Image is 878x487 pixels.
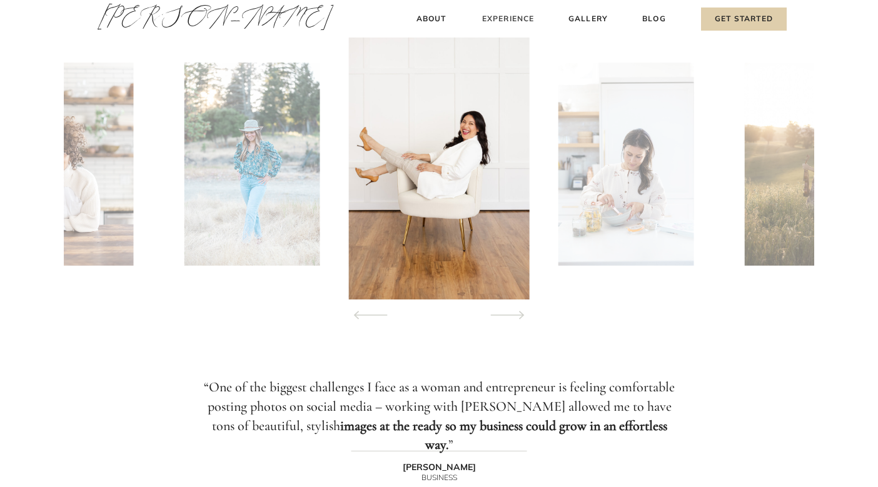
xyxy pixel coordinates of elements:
a: Experience [480,13,536,26]
img: Woman wearing white blazer and tan pants with brown heels sitting on a white art deco chair with ... [349,29,530,299]
h2: “One of the biggest challenges I face as a woman and entrepreneur is feeling comfortable posting ... [197,378,682,438]
a: Gallery [567,13,609,26]
a: Get Started [701,8,787,31]
img: Woman in a neutral bright kitchen working with her ayurvedic herbs. [558,63,693,266]
h3: BUSINESS [396,473,482,482]
h3: [PERSON_NAME] [396,462,482,472]
a: Blog [640,13,669,26]
img: Woman walking in a Marin county field with her head looking down as she is walking. [184,63,320,266]
b: images at the ready so my business could grow in an effortless way. [340,418,667,453]
a: About [413,13,450,26]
